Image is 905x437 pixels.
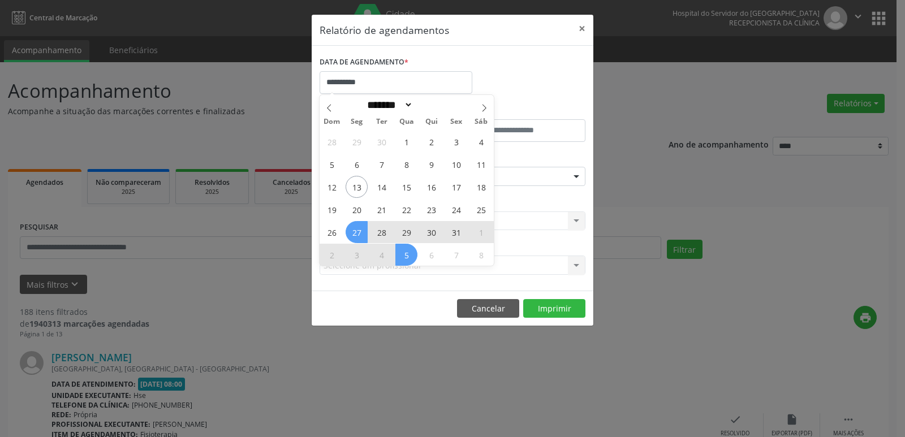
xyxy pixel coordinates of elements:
[455,102,585,119] label: ATÉ
[321,176,343,198] span: Outubro 12, 2025
[413,99,450,111] input: Year
[395,176,417,198] span: Outubro 15, 2025
[346,198,368,220] span: Outubro 20, 2025
[420,221,442,243] span: Outubro 30, 2025
[470,176,492,198] span: Outubro 18, 2025
[420,244,442,266] span: Novembro 6, 2025
[395,153,417,175] span: Outubro 8, 2025
[470,153,492,175] span: Outubro 11, 2025
[395,131,417,153] span: Outubro 1, 2025
[346,176,368,198] span: Outubro 13, 2025
[395,198,417,220] span: Outubro 22, 2025
[370,221,393,243] span: Outubro 28, 2025
[321,198,343,220] span: Outubro 19, 2025
[445,198,467,220] span: Outubro 24, 2025
[346,153,368,175] span: Outubro 6, 2025
[470,198,492,220] span: Outubro 25, 2025
[444,118,469,126] span: Sex
[445,153,467,175] span: Outubro 10, 2025
[370,244,393,266] span: Novembro 4, 2025
[363,99,413,111] select: Month
[419,118,444,126] span: Qui
[370,176,393,198] span: Outubro 14, 2025
[469,118,494,126] span: Sáb
[369,118,394,126] span: Ter
[445,176,467,198] span: Outubro 17, 2025
[320,23,449,37] h5: Relatório de agendamentos
[395,244,417,266] span: Novembro 5, 2025
[445,131,467,153] span: Outubro 3, 2025
[346,221,368,243] span: Outubro 27, 2025
[457,299,519,318] button: Cancelar
[445,221,467,243] span: Outubro 31, 2025
[395,221,417,243] span: Outubro 29, 2025
[420,176,442,198] span: Outubro 16, 2025
[321,131,343,153] span: Setembro 28, 2025
[346,131,368,153] span: Setembro 29, 2025
[321,244,343,266] span: Novembro 2, 2025
[571,15,593,42] button: Close
[445,244,467,266] span: Novembro 7, 2025
[320,54,408,71] label: DATA DE AGENDAMENTO
[420,198,442,220] span: Outubro 23, 2025
[470,244,492,266] span: Novembro 8, 2025
[321,221,343,243] span: Outubro 26, 2025
[320,118,344,126] span: Dom
[344,118,369,126] span: Seg
[420,131,442,153] span: Outubro 2, 2025
[370,198,393,220] span: Outubro 21, 2025
[370,131,393,153] span: Setembro 30, 2025
[370,153,393,175] span: Outubro 7, 2025
[346,244,368,266] span: Novembro 3, 2025
[470,221,492,243] span: Novembro 1, 2025
[394,118,419,126] span: Qua
[420,153,442,175] span: Outubro 9, 2025
[470,131,492,153] span: Outubro 4, 2025
[523,299,585,318] button: Imprimir
[321,153,343,175] span: Outubro 5, 2025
